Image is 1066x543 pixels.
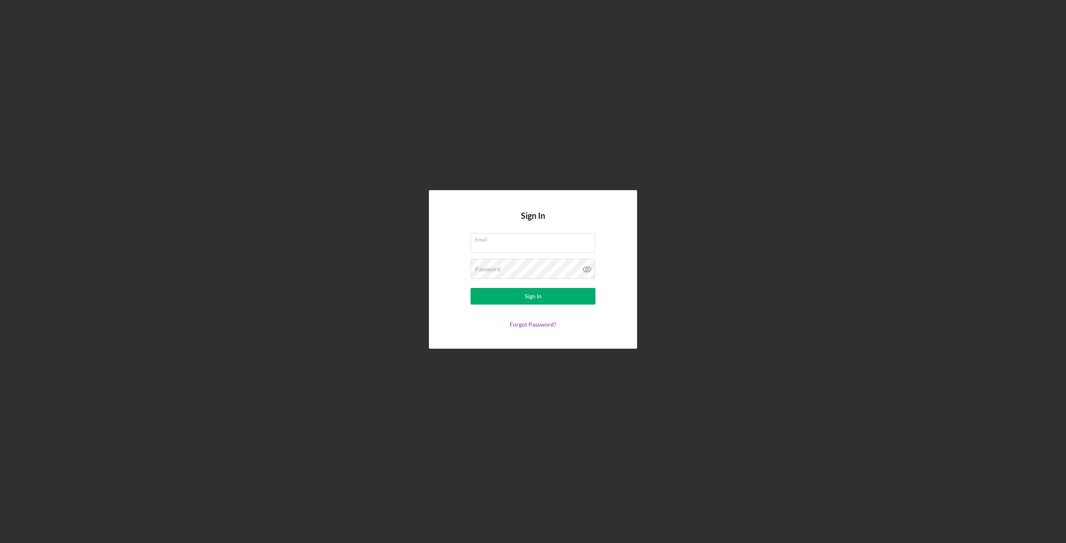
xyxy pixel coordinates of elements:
[510,321,556,328] a: Forgot Password?
[475,266,501,273] label: Password
[525,288,542,305] div: Sign In
[521,211,545,233] h4: Sign In
[475,233,595,243] label: Email
[471,288,595,305] button: Sign In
